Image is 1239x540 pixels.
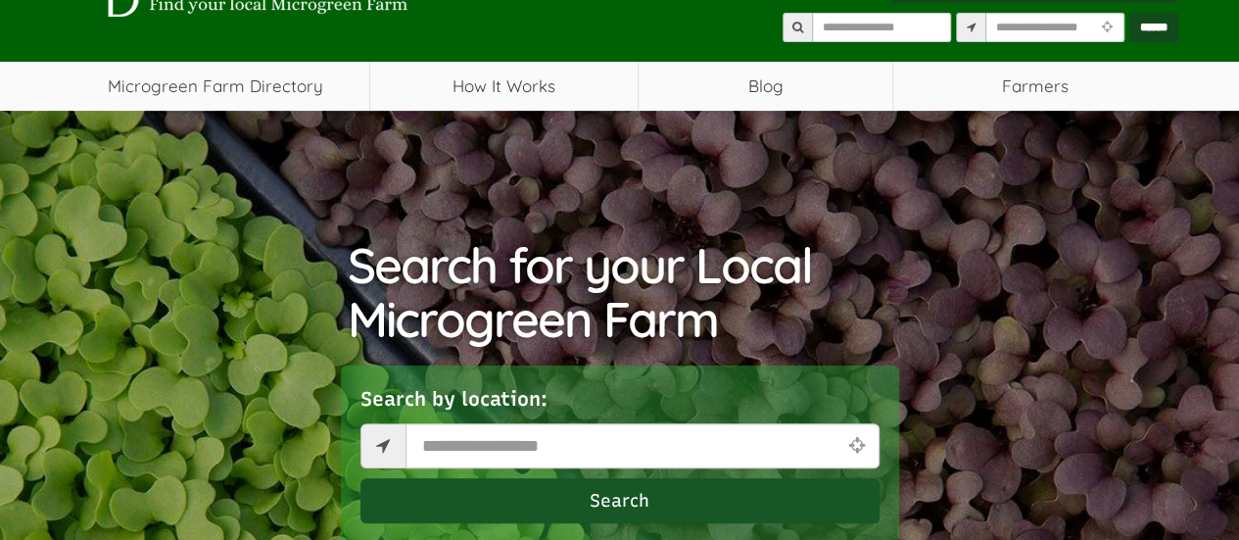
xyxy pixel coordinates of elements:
a: How It Works [370,62,638,111]
a: Microgreen Farm Directory [62,62,370,111]
h1: Search for your Local Microgreen Farm [348,238,891,346]
span: Farmers [893,62,1178,111]
a: Blog [639,62,892,111]
i: Use Current Location [843,436,869,455]
button: Search [360,478,880,523]
i: Use Current Location [1097,22,1118,34]
label: Search by location: [360,385,548,414]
